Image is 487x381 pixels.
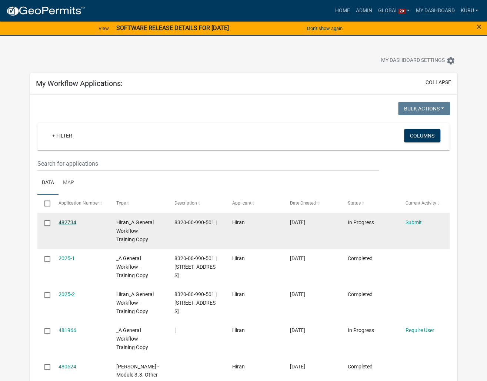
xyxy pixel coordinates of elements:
[116,201,126,206] span: Type
[353,4,375,18] a: Admin
[96,22,112,34] a: View
[283,195,341,212] datatable-header-cell: Date Created
[398,9,406,14] span: 29
[174,291,217,314] span: 8320-00-990-501 | 1234 Main Street
[290,291,305,297] span: 09/22/2025
[398,102,450,115] button: Bulk Actions
[174,201,197,206] span: Description
[59,327,76,333] a: 481966
[174,255,217,278] span: 8320-00-990-501 | 1234 Main street
[457,4,481,18] a: Kuru
[332,4,353,18] a: Home
[477,21,481,32] span: ×
[174,327,176,333] span: |
[341,195,398,212] datatable-header-cell: Status
[46,129,78,142] a: + Filter
[51,195,109,212] datatable-header-cell: Application Number
[413,4,457,18] a: My Dashboard
[167,195,225,212] datatable-header-cell: Description
[59,219,76,225] a: 482734
[290,364,305,370] span: 09/18/2025
[116,291,153,314] span: Hiran_A General Workflow - Training Copy
[37,195,51,212] datatable-header-cell: Select
[36,79,123,88] h5: My Workflow Applications:
[348,255,373,261] span: Completed
[116,327,148,350] span: _A General Workflow - Training Copy
[348,291,373,297] span: Completed
[37,156,379,171] input: Search for applications
[381,56,445,65] span: My Dashboard Settings
[59,201,99,206] span: Application Number
[375,4,413,18] a: Global29
[232,364,245,370] span: Hiran
[59,255,75,261] a: 2025-1
[37,171,59,195] a: Data
[290,327,305,333] span: 09/22/2025
[348,327,374,333] span: In Progress
[404,129,440,142] button: Columns
[232,201,251,206] span: Applicant
[116,255,148,278] span: _A General Workflow - Training Copy
[406,219,422,225] a: Submit
[406,201,436,206] span: Current Activity
[232,255,245,261] span: Hiran
[174,219,217,225] span: 8320-00-990-501 |
[290,219,305,225] span: 09/23/2025
[116,219,153,242] span: Hiran_A General Workflow - Training Copy
[348,201,361,206] span: Status
[290,255,305,261] span: 09/22/2025
[446,56,455,65] i: settings
[116,24,229,32] strong: SOFTWARE RELEASE DETAILS FOR [DATE]
[109,195,167,212] datatable-header-cell: Type
[406,327,434,333] a: Require User
[348,219,374,225] span: In Progress
[59,364,76,370] a: 480624
[477,22,481,31] button: Close
[426,79,451,86] button: collapse
[59,171,79,195] a: Map
[232,327,245,333] span: Hiran
[290,201,316,206] span: Date Created
[304,22,346,34] button: Don't show again
[225,195,283,212] datatable-header-cell: Applicant
[232,219,245,225] span: Hiran
[398,195,456,212] datatable-header-cell: Current Activity
[375,53,461,68] button: My Dashboard Settingssettings
[232,291,245,297] span: Hiran
[348,364,373,370] span: Completed
[59,291,75,297] a: 2025-2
